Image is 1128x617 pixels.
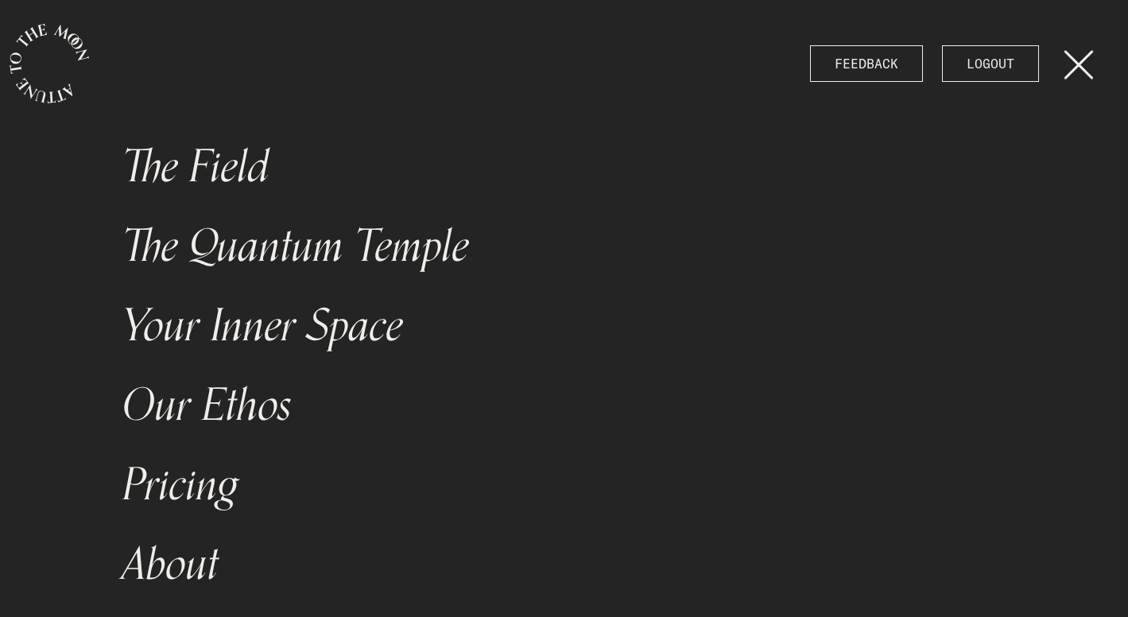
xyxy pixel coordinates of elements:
[810,45,923,82] button: FEEDBACK
[113,286,677,366] a: Your Inner Space
[835,54,898,73] span: FEEDBACK
[942,45,1039,82] a: LOGOUT
[113,127,677,207] a: The Field
[113,445,677,525] a: Pricing
[113,207,677,286] a: The Quantum Temple
[113,525,677,604] a: About
[113,366,677,445] a: Our Ethos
